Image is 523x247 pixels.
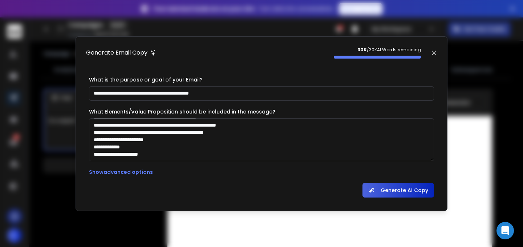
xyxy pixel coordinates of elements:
[357,47,367,53] strong: 30K
[86,48,147,57] h1: Generate Email Copy
[89,108,275,115] label: What Elements/Value Proposition should be included in the message?
[362,183,434,198] button: Generate AI Copy
[89,76,203,83] label: What is the purpose or goal of your Email?
[89,168,434,176] p: Show advanced options
[334,47,421,53] p: / 30K AI Words remaining
[496,222,514,239] div: Open Intercom Messenger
